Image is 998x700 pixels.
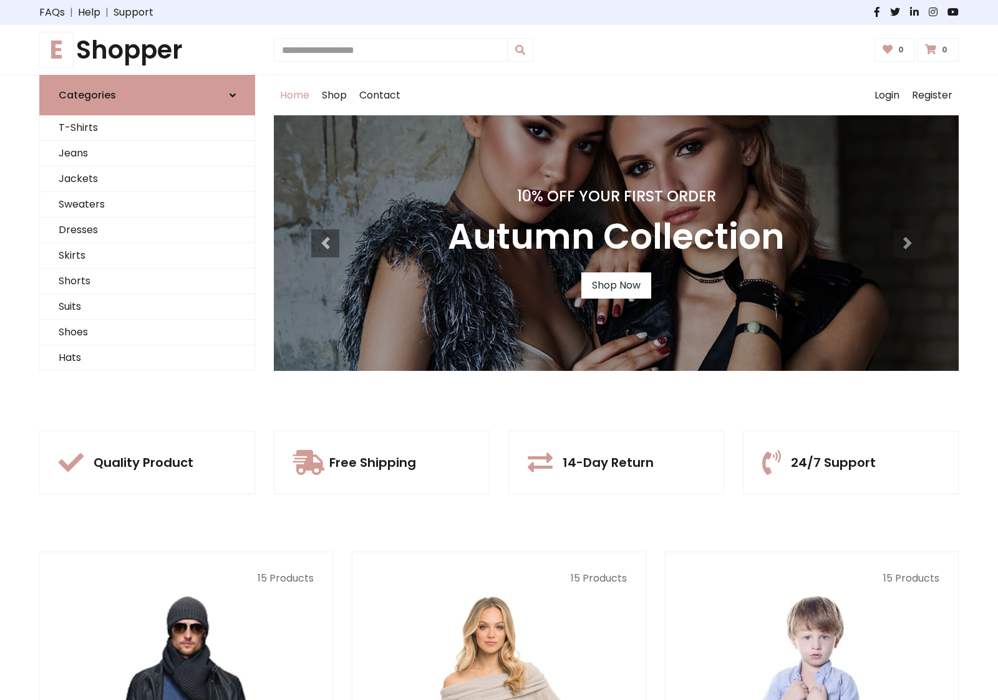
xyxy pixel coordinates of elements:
a: 0 [874,38,915,62]
h5: Quality Product [94,455,193,470]
p: 15 Products [684,571,939,586]
a: 0 [917,38,959,62]
a: Jackets [40,166,254,192]
a: Home [274,75,316,115]
a: Login [868,75,906,115]
a: Help [78,5,100,20]
h3: Autumn Collection [448,216,785,257]
p: 15 Products [59,571,314,586]
a: Register [906,75,959,115]
a: Skirts [40,243,254,269]
span: | [65,5,78,20]
a: Shoes [40,320,254,345]
span: 0 [939,44,951,55]
h6: Categories [59,89,116,101]
a: EShopper [39,35,255,65]
span: | [100,5,114,20]
a: Support [114,5,153,20]
span: 0 [895,44,907,55]
a: Categories [39,75,255,115]
a: T-Shirts [40,115,254,141]
h1: Shopper [39,35,255,65]
h5: 24/7 Support [791,455,876,470]
a: Suits [40,294,254,320]
h5: 14-Day Return [563,455,654,470]
a: FAQs [39,5,65,20]
h4: 10% Off Your First Order [448,188,785,206]
span: E [39,32,74,68]
a: Contact [353,75,407,115]
p: 15 Products [371,571,626,586]
a: Shop Now [581,272,651,299]
a: Jeans [40,141,254,166]
a: Sweaters [40,192,254,218]
a: Dresses [40,218,254,243]
a: Hats [40,345,254,371]
h5: Free Shipping [329,455,416,470]
a: Shop [316,75,353,115]
a: Shorts [40,269,254,294]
